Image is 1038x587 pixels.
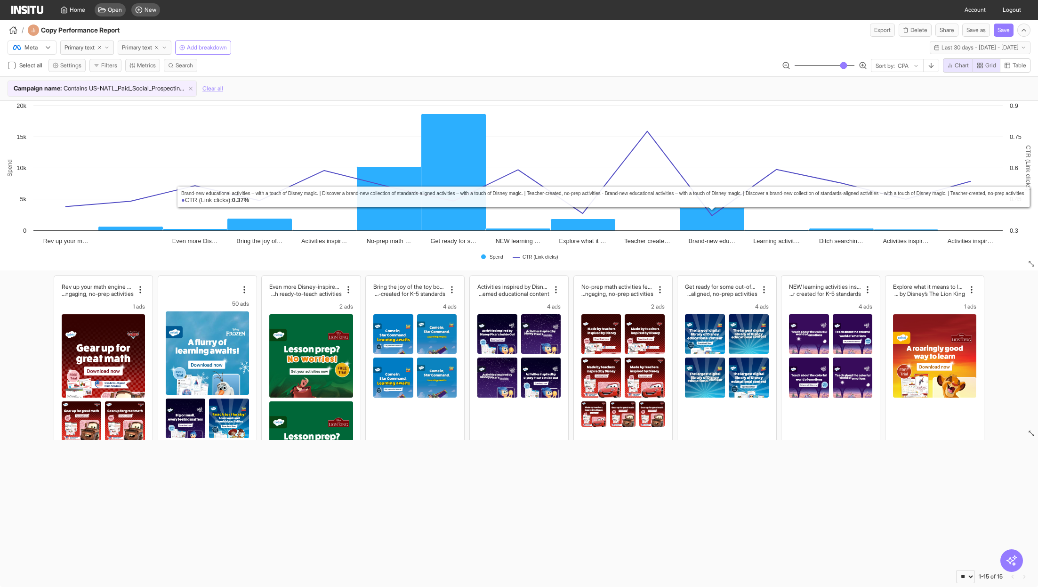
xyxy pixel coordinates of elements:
[523,254,558,260] text: CTR (Link clicks)
[496,237,540,245] tspan: NEW learning …
[60,41,114,55] button: Primary text
[941,44,1019,51] span: Last 30 days - [DATE] - [DATE]
[477,303,561,310] div: 4 ads
[559,237,606,245] tspan: Explore what it …
[118,41,171,55] button: Primary text
[19,62,44,69] span: Select all
[125,59,160,72] button: Metrics
[431,237,476,245] tspan: Get ready for s…
[70,6,85,14] span: Home
[994,24,1014,37] button: Save
[893,283,965,290] h2: Explore what it means to lead with courage and care with standards-aligned, no-prep activities in...
[301,237,347,245] tspan: Activities inspir…
[979,573,1003,580] div: 1-15 of 15
[685,283,757,297] div: Get ready for some out-of-the-toy box learning fun with standards-aligned activities inspired by ...
[11,6,43,14] img: Logo
[1025,145,1032,191] text: CTR (Link clicks)
[202,81,223,97] button: Clear all
[685,290,757,297] h2: Get ready for some out-of-the-toy box learning fun with standards-aligned activities inspired by ...
[43,237,89,245] tspan: Rev up your m…
[1010,227,1018,234] text: 0.3
[236,237,282,245] tspan: Bring the joy of…
[1010,102,1018,109] text: 0.9
[685,283,757,290] h2: Get ready for some out-of-the-toy box learning fun with standards-aligned activities inspired by ...
[373,283,445,297] div: Bring the joy of the toy box to your classroom with no-prep activities. | Bring the joy of the to...
[48,59,86,72] button: Settings
[883,237,928,245] tspan: Activities inspir…
[16,133,26,140] text: 15k
[269,283,341,290] h2: Even more Disney-inspired content is here. | Say “no worries” to lesson prep and outdoor learning...
[893,290,965,297] h2: Explore what it means to lead with courage and care with standards-aligned, no-prep activities in...
[23,227,26,234] text: 0
[373,283,445,290] h2: Bring the joy of the toy box to your classroom with no-prep activities. | Bring the joy of the to...
[28,24,145,36] div: Copy Performance Report
[6,159,13,177] text: Spend
[930,41,1030,54] button: Last 30 days - [DATE] - [DATE]
[122,44,152,51] span: Primary text
[62,283,134,297] div: Rev up your math engine with engaging, classroom-ready activities. | Rev up your math engine with...
[187,44,227,51] span: Add breakdown
[176,62,193,69] span: Search
[819,237,863,245] tspan: Ditch searchin…
[490,254,503,260] text: Spend
[1000,58,1030,73] button: Table
[89,59,121,72] button: Filters
[581,290,653,297] h2: No-prep math activities featuring some four-wheeled favorites. | Ready, set, GO! Engage your clas...
[789,283,861,290] h2: NEW learning activities inspired by Disney Pixar are here! Featuring Joy, Sadness, and more – eac...
[935,24,958,37] button: Share
[108,6,122,14] span: Open
[789,283,861,297] div: NEW learning activities inspired by Disney Pixar are here! Featuring Joy, Sadness, and more – eac...
[477,283,549,297] div: Activities inspired by Disney Pixar. | The characters and activities keep rolling in as we contin...
[62,283,134,290] h2: Rev up your math engine with engaging, classroom-ready activities. | Rev up your math engine with...
[955,62,969,69] span: Chart
[14,84,62,93] span: Campaign name :
[373,303,457,310] div: 4 ads
[62,303,145,310] div: 1 ads
[41,25,145,35] h4: Copy Performance Report
[16,102,26,109] text: 20k
[477,290,549,297] h2: Activities inspired by Disney Pixar. | The characters and activities keep rolling in as we contin...
[145,6,156,14] span: New
[789,290,861,297] h2: NEW learning activities inspired by Disney Pixar are here! Featuring Joy, Sadness, and more – eac...
[893,283,965,297] div: Explore what it means to lead with courage and care with standards-aligned, no-prep activities in...
[166,300,249,308] div: 50 ads
[753,237,800,245] tspan: Learning activit…
[60,62,81,69] span: Settings
[1010,164,1018,171] text: 0.6
[689,237,736,245] tspan: Brand-new edu…
[624,237,670,245] tspan: Teacher create…
[581,283,653,297] div: No-prep math activities featuring some four-wheeled favorites. | Ready, set, GO! Engage your clas...
[8,24,24,36] button: /
[175,41,231,55] button: Add breakdown
[64,44,95,51] span: Primary text
[789,303,872,310] div: 4 ads
[893,303,976,310] div: 1 ads
[64,84,87,93] span: Contains
[367,237,411,245] tspan: No-prep math …
[899,24,932,37] button: Delete
[876,62,895,70] span: Sort by:
[985,62,996,69] span: Grid
[685,303,768,310] div: 4 ads
[269,290,341,297] h2: Even more Disney-inspired content is here. | Say “no worries” to lesson prep and outdoor learning...
[164,59,197,72] button: Search
[269,303,353,310] div: 2 ads
[581,283,653,290] h2: No-prep math activities featuring some four-wheeled favorites. | Ready, set, GO! Engage your clas...
[373,290,445,297] h2: Bring the joy of the toy box to your classroom with no-prep activities. | Bring the joy of the to...
[477,283,549,290] h2: Activities inspired by Disney Pixar. | The characters and activities keep rolling in as we contin...
[1010,133,1022,140] text: 0.75
[1013,62,1026,69] span: Table
[62,290,134,297] h2: Rev up your math engine with engaging, classroom-ready activities. | Rev up your math engine with...
[20,196,26,203] text: 5k
[962,24,990,37] button: Save as
[89,84,185,93] span: US-NATL_Paid_Social_Prospecting_Interests_Sales_Disney_Properties_July25
[581,303,665,310] div: 2 ads
[172,237,218,245] tspan: Even more Dis…
[870,24,895,37] button: Export
[22,25,24,35] span: /
[943,58,973,73] button: Chart
[973,58,1000,73] button: Grid
[8,81,196,96] div: Campaign name:ContainsUS-NATL_Paid_Social_Prospecting_Interests_Sales_Disney_Properties_July25
[948,237,993,245] tspan: Activities inspir…
[16,164,26,171] text: 10k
